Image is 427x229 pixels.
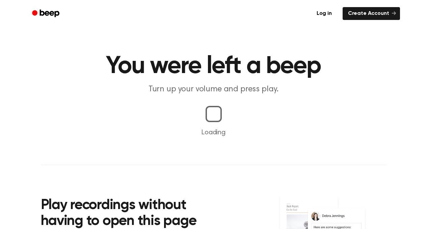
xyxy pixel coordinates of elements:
a: Log in [310,6,339,21]
p: Loading [8,128,419,138]
h1: You were left a beep [41,54,386,78]
a: Create Account [343,7,400,20]
a: Beep [27,7,65,20]
p: Turn up your volume and press play. [84,84,343,95]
